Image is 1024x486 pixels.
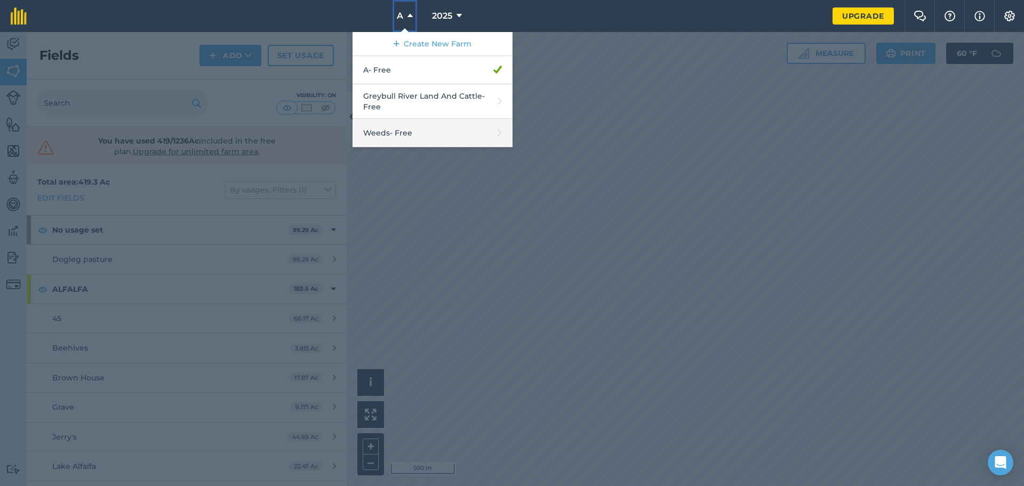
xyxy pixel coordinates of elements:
span: A [397,10,403,22]
a: Create New Farm [353,32,513,56]
a: Upgrade [833,7,894,25]
a: Weeds- Free [353,119,513,147]
img: A cog icon [1003,11,1016,21]
a: A- Free [353,56,513,84]
img: fieldmargin Logo [11,7,27,25]
img: A question mark icon [943,11,956,21]
div: Open Intercom Messenger [988,450,1013,475]
span: 2025 [432,10,452,22]
img: svg+xml;base64,PHN2ZyB4bWxucz0iaHR0cDovL3d3dy53My5vcmcvMjAwMC9zdmciIHdpZHRoPSIxNyIgaGVpZ2h0PSIxNy... [974,10,985,22]
a: Greybull River Land And Cattle- Free [353,84,513,119]
img: Two speech bubbles overlapping with the left bubble in the forefront [914,11,926,21]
